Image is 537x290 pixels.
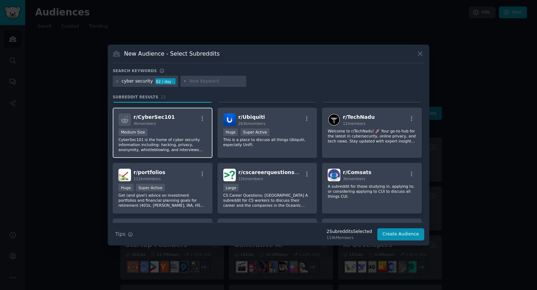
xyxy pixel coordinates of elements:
span: 112k members [134,177,161,181]
button: Create Audience [377,228,425,240]
input: New Keyword [189,78,244,85]
span: 3k members [343,177,365,181]
img: TechNadu [328,113,340,126]
span: r/ CyberSec101 [134,114,175,120]
p: This is a place to discuss all things Ubiquiti, especially UniFi. [223,137,312,147]
div: 119k Members [327,235,372,240]
span: 263k members [238,121,266,126]
span: Tips [115,230,125,238]
p: CyberSec101 is the home of cyber security information including: hacking, privacy, anonymity, whi... [118,137,207,152]
div: Super Active [241,128,270,136]
div: 62 / day [155,78,176,85]
img: cscareerquestionsOCE [223,169,236,181]
span: Subreddit Results [113,94,158,99]
p: A subreddit for those studying in, applying to, or considering applying to CUI to discuss all thi... [328,184,416,199]
div: Huge [118,184,134,191]
span: 22 [161,95,166,99]
h3: Search keywords [113,68,157,73]
button: Tips [113,228,135,240]
p: Get (and give!) advice on investment portfolios and financial planning goals for retirement (401k... [118,193,207,208]
div: 2 Subreddit s Selected [327,229,372,235]
span: r/ Ubiquiti [238,114,265,120]
span: r/ cscareerquestionsOCE [238,169,306,175]
span: 12 members [343,121,365,126]
span: 4k members [134,121,156,126]
img: Comsats [328,169,340,181]
p: Welcome to r/TechNadu! 🚀 Your go-to hub for the latest in cybersecurity, online privacy, and tech... [328,128,416,144]
p: CS Career Questions: [GEOGRAPHIC_DATA] A subreddit for CS workers to discuss their career and the... [223,193,312,208]
span: r/ portfolios [134,169,165,175]
div: Super Active [136,184,165,191]
div: Large [223,184,239,191]
div: cyber security [122,78,153,85]
div: Huge [223,128,238,136]
span: r/ TechNadu [343,114,375,120]
span: 15k members [238,177,263,181]
span: r/ Comsats [343,169,371,175]
div: Medium Size [118,128,148,136]
img: portfolios [118,169,131,181]
h3: New Audience - Select Subreddits [124,50,220,57]
img: Ubiquiti [223,113,236,126]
